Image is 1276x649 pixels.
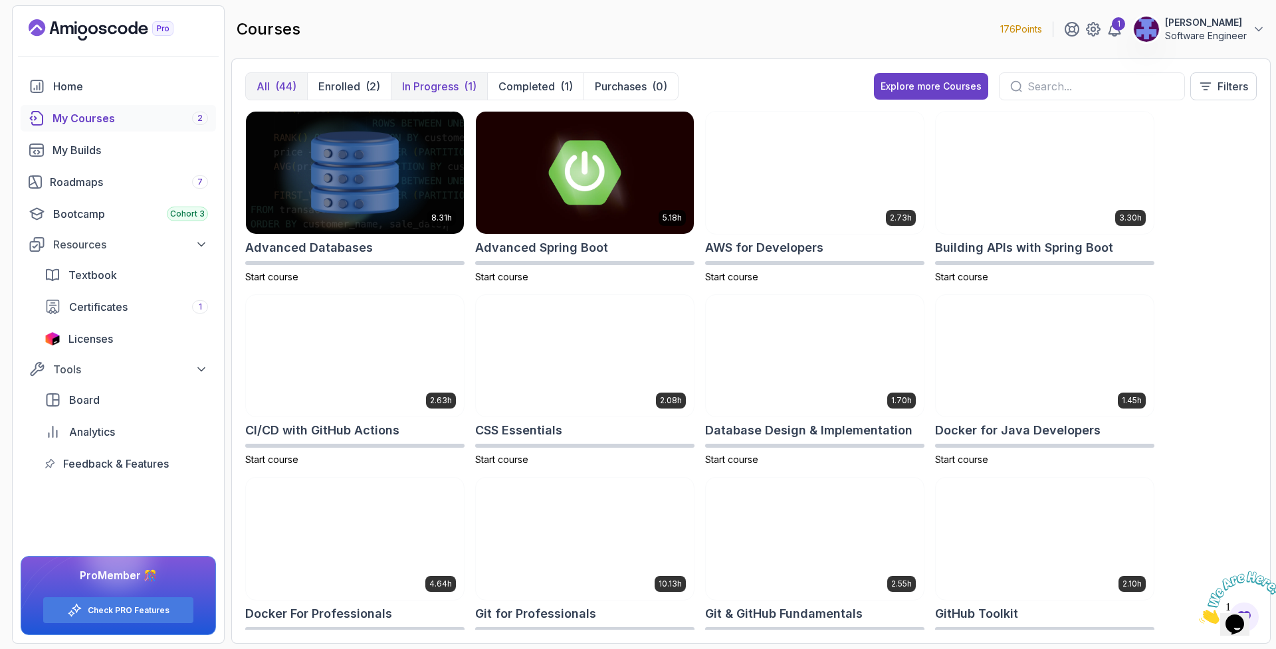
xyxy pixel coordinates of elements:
[1134,17,1159,42] img: user profile image
[475,421,562,440] h2: CSS Essentials
[935,238,1113,257] h2: Building APIs with Spring Boot
[53,236,208,252] div: Resources
[1165,29,1247,43] p: Software Engineer
[246,73,307,100] button: All(44)
[21,357,216,381] button: Tools
[197,113,203,124] span: 2
[1000,23,1042,36] p: 176 Points
[476,112,694,234] img: Advanced Spring Boot card
[1122,395,1142,406] p: 1.45h
[487,73,584,100] button: Completed(1)
[891,579,912,589] p: 2.55h
[37,418,216,445] a: analytics
[246,112,464,234] img: Advanced Databases card
[275,78,296,94] div: (44)
[53,142,208,158] div: My Builds
[475,454,528,465] span: Start course
[1122,579,1142,589] p: 2.10h
[199,302,202,312] span: 1
[475,604,596,623] h2: Git for Professionals
[307,73,391,100] button: Enrolled(2)
[21,137,216,163] a: builds
[318,78,360,94] p: Enrolled
[1107,21,1122,37] a: 1
[476,478,694,600] img: Git for Professionals card
[29,19,204,41] a: Landing page
[705,604,863,623] h2: Git & GitHub Fundamentals
[464,78,477,94] div: (1)
[170,209,205,219] span: Cohort 3
[936,295,1154,417] img: Docker for Java Developers card
[50,174,208,190] div: Roadmaps
[430,395,452,406] p: 2.63h
[475,238,608,257] h2: Advanced Spring Boot
[246,478,464,600] img: Docker For Professionals card
[890,213,912,223] p: 2.73h
[68,331,113,347] span: Licenses
[584,73,678,100] button: Purchases(0)
[37,294,216,320] a: certificates
[43,597,194,624] button: Check PRO Features
[53,110,208,126] div: My Courses
[498,78,555,94] p: Completed
[37,450,216,477] a: feedback
[69,424,115,440] span: Analytics
[21,73,216,100] a: home
[1190,72,1257,100] button: Filters
[21,105,216,132] a: courses
[595,78,647,94] p: Purchases
[705,421,912,440] h2: Database Design & Implementation
[1119,213,1142,223] p: 3.30h
[245,271,298,282] span: Start course
[936,112,1154,234] img: Building APIs with Spring Boot card
[53,206,208,222] div: Bootcamp
[245,421,399,440] h2: CI/CD with GitHub Actions
[935,271,988,282] span: Start course
[53,361,208,377] div: Tools
[68,267,117,283] span: Textbook
[237,19,300,40] h2: courses
[874,73,988,100] button: Explore more Courses
[706,295,924,417] img: Database Design & Implementation card
[257,78,270,94] p: All
[21,169,216,195] a: roadmaps
[935,421,1101,440] h2: Docker for Java Developers
[366,78,380,94] div: (2)
[246,295,464,417] img: CI/CD with GitHub Actions card
[197,177,203,187] span: 7
[1112,17,1125,31] div: 1
[63,456,169,472] span: Feedback & Features
[560,78,573,94] div: (1)
[245,604,392,623] h2: Docker For Professionals
[663,213,682,223] p: 5.18h
[431,213,452,223] p: 8.31h
[21,232,216,256] button: Resources
[37,262,216,288] a: textbook
[5,5,88,58] img: Chat attention grabber
[245,238,373,257] h2: Advanced Databases
[1027,78,1174,94] input: Search...
[475,271,528,282] span: Start course
[936,478,1154,600] img: GitHub Toolkit card
[476,295,694,417] img: CSS Essentials card
[705,454,758,465] span: Start course
[1133,16,1265,43] button: user profile image[PERSON_NAME]Software Engineer
[402,78,459,94] p: In Progress
[5,5,11,17] span: 1
[37,325,216,352] a: licenses
[88,605,169,616] a: Check PRO Features
[69,392,100,408] span: Board
[1165,16,1247,29] p: [PERSON_NAME]
[891,395,912,406] p: 1.70h
[245,454,298,465] span: Start course
[1194,566,1276,629] iframe: chat widget
[706,478,924,600] img: Git & GitHub Fundamentals card
[53,78,208,94] div: Home
[45,332,60,345] img: jetbrains icon
[391,73,487,100] button: In Progress(1)
[935,454,988,465] span: Start course
[652,78,667,94] div: (0)
[429,579,452,589] p: 4.64h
